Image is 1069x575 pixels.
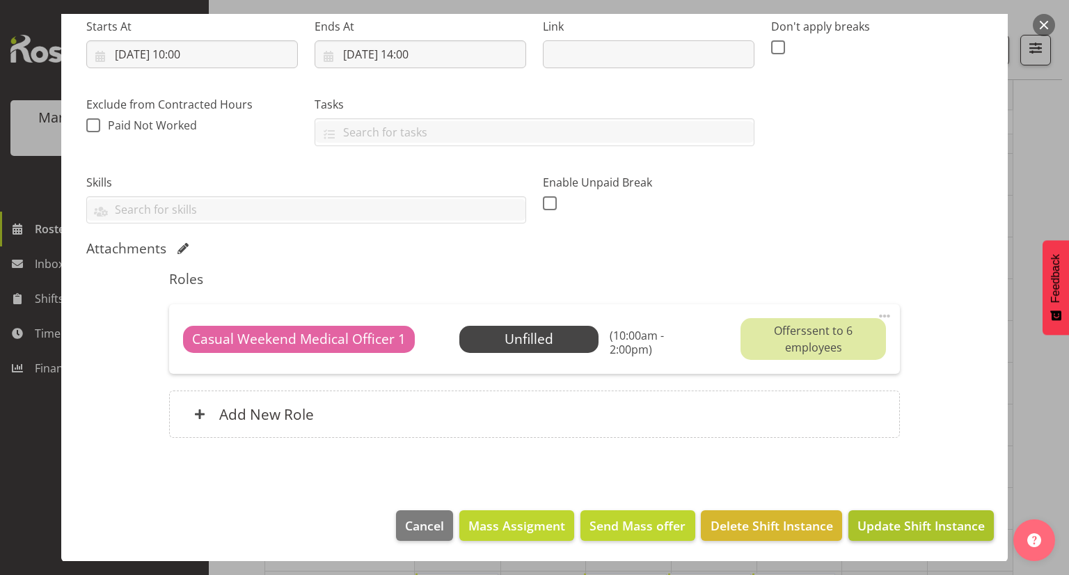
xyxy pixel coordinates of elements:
[87,199,525,221] input: Search for skills
[459,510,574,541] button: Mass Assigment
[315,40,526,68] input: Click to select...
[468,517,565,535] span: Mass Assigment
[774,323,807,338] span: Offers
[86,174,526,191] label: Skills
[86,18,298,35] label: Starts At
[771,18,983,35] label: Don't apply breaks
[86,240,166,257] h5: Attachments
[169,271,899,287] h5: Roles
[701,510,841,541] button: Delete Shift Instance
[580,510,695,541] button: Send Mass offer
[315,18,526,35] label: Ends At
[610,329,705,356] h6: (10:00am - 2:00pm)
[848,510,994,541] button: Update Shift Instance
[741,318,885,360] div: sent to 6 employees
[543,18,754,35] label: Link
[543,174,754,191] label: Enable Unpaid Break
[1050,254,1062,303] span: Feedback
[86,96,298,113] label: Exclude from Contracted Hours
[857,517,985,535] span: Update Shift Instance
[1027,533,1041,547] img: help-xxl-2.png
[505,329,553,348] span: Unfilled
[405,517,444,535] span: Cancel
[86,40,298,68] input: Click to select...
[1043,240,1069,335] button: Feedback - Show survey
[315,96,754,113] label: Tasks
[219,405,314,423] h6: Add New Role
[396,510,453,541] button: Cancel
[315,121,754,143] input: Search for tasks
[711,517,833,535] span: Delete Shift Instance
[108,118,197,133] span: Paid Not Worked
[589,517,686,535] span: Send Mass offer
[192,329,406,349] span: Casual Weekend Medical Officer 1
